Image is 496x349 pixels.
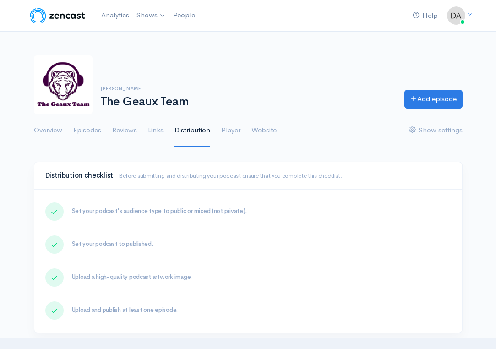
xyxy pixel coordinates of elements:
[133,5,169,26] a: Shows
[72,306,178,314] span: Upload and publish at least one episode.
[404,90,463,109] a: Add episode
[174,114,210,147] a: Distribution
[409,6,441,26] a: Help
[112,114,137,147] a: Reviews
[98,5,133,25] a: Analytics
[34,114,62,147] a: Overview
[28,6,87,25] img: ZenCast Logo
[221,114,240,147] a: Player
[72,240,153,248] span: Set your podcast to published.
[119,172,342,180] small: Before submitting and distributing your podcast ensure that you complete this checklist.
[251,114,277,147] a: Website
[101,86,393,91] h6: [PERSON_NAME]
[169,5,199,25] a: People
[73,114,101,147] a: Episodes
[409,114,463,147] a: Show settings
[45,172,451,180] h4: Distribution checklist
[101,95,393,109] h1: The Geaux Team
[72,207,247,215] span: Set your podcast's audience type to public or mixed (not private).
[148,114,164,147] a: Links
[447,6,465,25] img: ...
[72,273,192,281] span: Upload a high-quality podcast artwork image.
